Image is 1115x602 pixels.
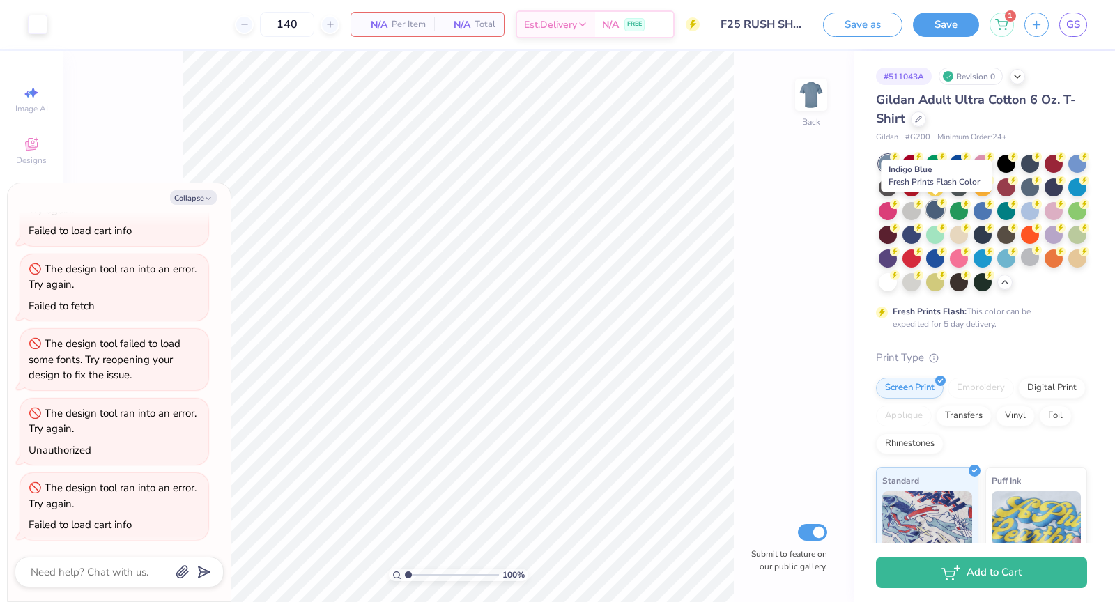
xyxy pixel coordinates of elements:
div: Revision 0 [939,68,1003,85]
span: 1 [1005,10,1016,22]
span: Minimum Order: 24 + [937,132,1007,144]
span: Standard [882,473,919,488]
label: Submit to feature on our public gallery. [744,548,827,573]
span: 100 % [502,569,525,581]
img: Back [797,81,825,109]
span: Puff Ink [992,473,1021,488]
span: Est. Delivery [524,17,577,32]
div: Failed to load cart info [29,518,132,532]
div: Embroidery [948,378,1014,399]
span: N/A [443,17,470,32]
div: The design tool ran into an error. Try again. [29,187,197,217]
div: Foil [1039,406,1072,426]
span: Per Item [392,17,426,32]
div: This color can be expedited for 5 day delivery. [893,305,1064,330]
img: Standard [882,491,972,561]
div: The design tool ran into an error. Try again. [29,262,197,292]
div: Transfers [936,406,992,426]
span: FREE [627,20,642,29]
div: The design tool ran into an error. Try again. [29,481,197,511]
div: Unauthorized [29,443,91,457]
strong: Fresh Prints Flash: [893,306,967,317]
span: Gildan Adult Ultra Cotton 6 Oz. T-Shirt [876,91,1076,127]
div: Print Type [876,350,1087,366]
div: Failed to fetch [29,299,95,313]
button: Save [913,13,979,37]
span: Gildan [876,132,898,144]
div: Vinyl [996,406,1035,426]
span: N/A [602,17,619,32]
div: Indigo Blue [881,160,992,192]
a: GS [1059,13,1087,37]
div: The design tool failed to load some fonts. Try reopening your design to fix the issue. [29,337,180,382]
div: Back [802,116,820,128]
input: Untitled Design [710,10,813,38]
span: # G200 [905,132,930,144]
div: Applique [876,406,932,426]
button: Collapse [170,190,217,205]
span: Total [475,17,495,32]
img: Puff Ink [992,491,1082,561]
div: Digital Print [1018,378,1086,399]
button: Save as [823,13,902,37]
div: # 511043A [876,68,932,85]
div: Screen Print [876,378,944,399]
span: GS [1066,17,1080,33]
span: N/A [360,17,387,32]
div: The design tool ran into an error. Try again. [29,406,197,436]
button: Add to Cart [876,557,1087,588]
div: Failed to load cart info [29,224,132,238]
span: Image AI [15,103,48,114]
span: Designs [16,155,47,166]
div: Rhinestones [876,433,944,454]
input: – – [260,12,314,37]
span: Fresh Prints Flash Color [889,176,980,187]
